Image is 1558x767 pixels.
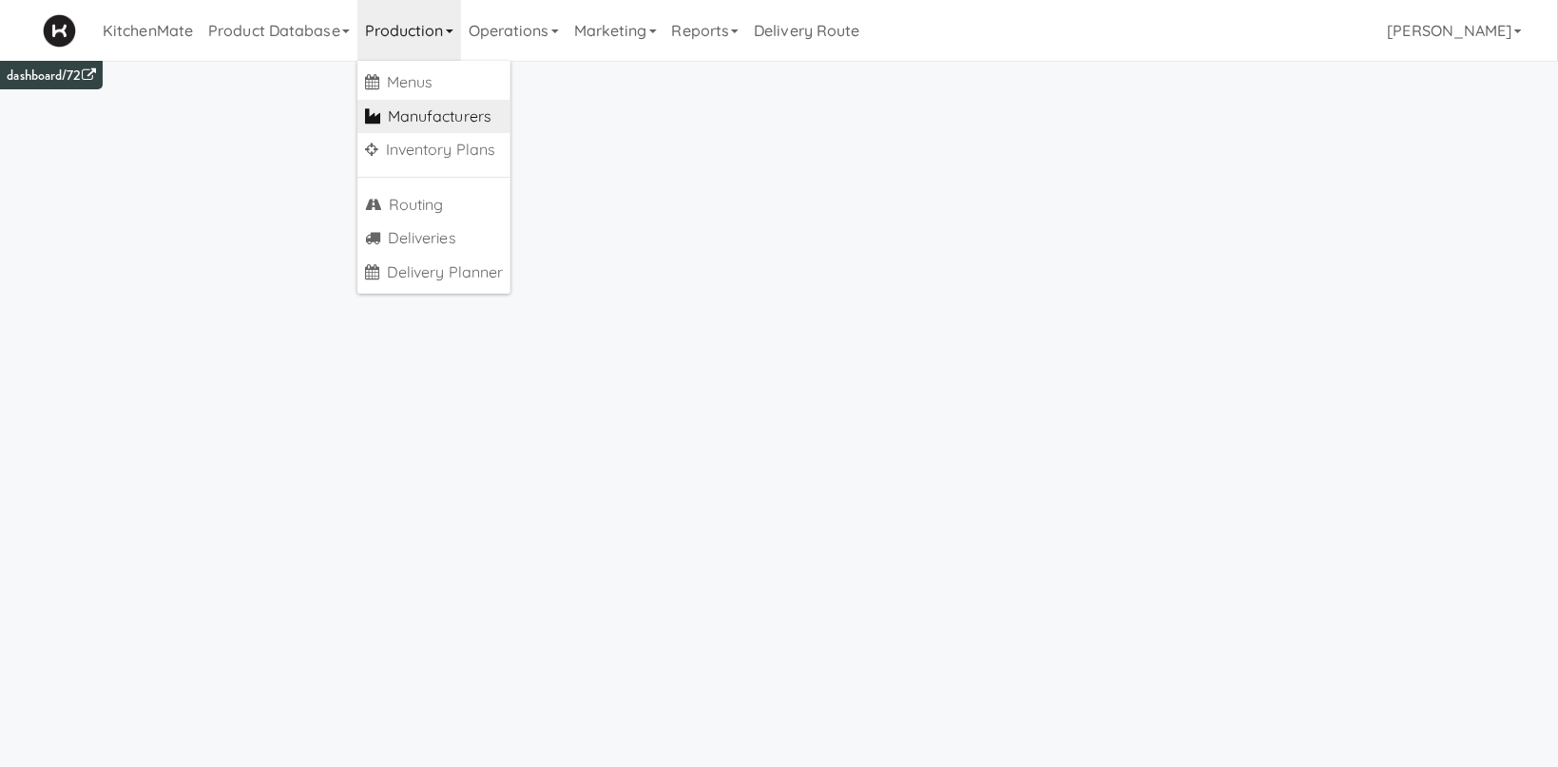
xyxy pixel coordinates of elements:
[357,256,511,290] a: Delivery Planner
[357,100,511,134] a: Manufacturers
[7,66,95,86] a: dashboard/72
[357,188,511,222] a: Routing
[357,221,511,256] a: Deliveries
[357,66,511,100] a: Menus
[357,133,511,167] a: Inventory Plans
[43,14,76,48] img: Micromart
